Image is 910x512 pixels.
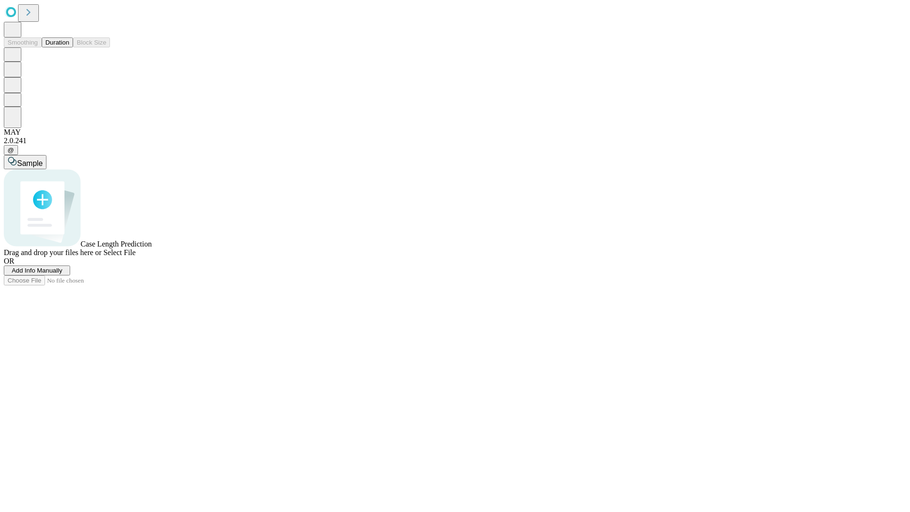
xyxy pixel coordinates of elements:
[103,248,136,256] span: Select File
[4,37,42,47] button: Smoothing
[4,248,101,256] span: Drag and drop your files here or
[4,155,46,169] button: Sample
[42,37,73,47] button: Duration
[4,265,70,275] button: Add Info Manually
[4,128,906,137] div: MAY
[17,159,43,167] span: Sample
[81,240,152,248] span: Case Length Prediction
[4,257,14,265] span: OR
[4,145,18,155] button: @
[12,267,63,274] span: Add Info Manually
[8,146,14,154] span: @
[4,137,906,145] div: 2.0.241
[73,37,110,47] button: Block Size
